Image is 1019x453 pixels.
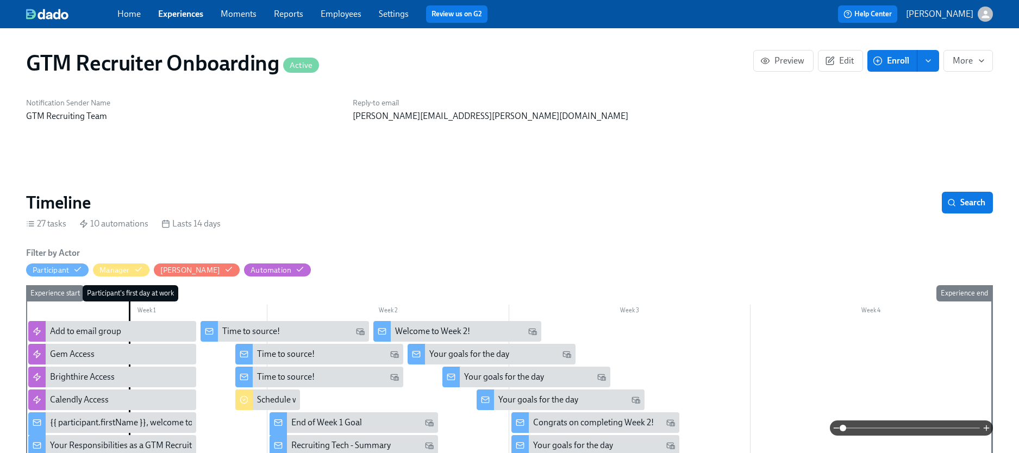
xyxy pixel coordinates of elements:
[666,441,675,450] svg: Work Email
[235,344,403,364] div: Time to source!
[28,412,196,433] div: {{ participant.firstName }}, welcome to the team!
[373,321,541,342] div: Welcome to Week 2!
[291,439,391,451] div: Recruiting Tech - Summary
[432,9,482,20] a: Review us on G2
[50,439,199,451] div: Your Responsibilities as a GTM Recruiter
[390,350,399,358] svg: Work Email
[161,218,221,230] div: Lasts 14 days
[528,327,537,336] svg: Work Email
[942,192,993,213] button: Search
[751,305,992,319] div: Week 4
[26,263,89,276] button: Participant
[26,110,340,122] p: GTM Recruiting Team
[426,5,487,23] button: Review us on G2
[26,247,80,259] h6: Filter by Actor
[838,5,897,23] button: Help Center
[597,373,606,381] svg: Work Email
[509,305,751,319] div: Week 3
[843,9,892,20] span: Help Center
[93,263,149,276] button: Manager
[283,61,319,70] span: Active
[425,441,434,450] svg: Work Email
[26,9,117,20] a: dado
[917,50,939,72] button: enroll
[875,55,909,66] span: Enroll
[762,55,804,66] span: Preview
[257,394,446,406] div: Schedule weekly 1:1s with {{ participant.fullName }}
[235,367,403,387] div: Time to source!
[353,110,666,122] p: [PERSON_NAME][EMAIL_ADDRESS][PERSON_NAME][DOMAIN_NAME]
[953,55,984,66] span: More
[274,9,303,19] a: Reports
[562,350,571,358] svg: Work Email
[827,55,854,66] span: Edit
[244,263,311,276] button: Automation
[867,50,917,72] button: Enroll
[28,367,196,387] div: Brighthire Access
[50,325,121,337] div: Add to email group
[221,9,257,19] a: Moments
[353,98,666,108] h6: Reply-to email
[50,394,109,406] div: Calendly Access
[533,417,654,429] div: Congrats on completing Week 2!
[390,373,399,381] svg: Work Email
[356,327,365,336] svg: Work Email
[498,394,578,406] div: Your goals for the day
[251,265,291,275] div: Hide Automation
[26,9,68,20] img: dado
[257,371,315,383] div: Time to source!
[533,439,613,451] div: Your goals for the day
[267,305,509,319] div: Week 2
[257,348,315,360] div: Time to source!
[50,417,230,429] div: {{ participant.firstName }}, welcome to the team!
[906,7,993,22] button: [PERSON_NAME]
[28,344,196,364] div: Gem Access
[906,8,973,20] p: [PERSON_NAME]
[395,325,470,337] div: Welcome to Week 2!
[201,321,368,342] div: Time to source!
[79,218,148,230] div: 10 automations
[33,265,69,275] div: Hide Participant
[936,285,992,301] div: Experience end
[83,285,178,301] div: Participant's first day at work
[28,389,196,410] div: Calendly Access
[26,192,91,213] h2: Timeline
[943,50,993,72] button: More
[50,371,115,383] div: Brighthire Access
[158,9,203,19] a: Experiences
[379,9,409,19] a: Settings
[26,285,84,301] div: Experience start
[949,197,985,208] span: Search
[26,50,319,76] h1: GTM Recruiter Onboarding
[464,371,544,383] div: Your goals for the day
[753,50,814,72] button: Preview
[291,417,362,429] div: End of Week 1 Goal
[50,348,95,360] div: Gem Access
[429,348,509,360] div: Your goals for the day
[26,218,66,230] div: 27 tasks
[154,263,240,276] button: [PERSON_NAME]
[117,9,141,19] a: Home
[442,367,610,387] div: Your goals for the day
[425,418,434,427] svg: Work Email
[26,98,340,108] h6: Notification Sender Name
[160,265,221,275] div: [PERSON_NAME]
[408,344,576,364] div: Your goals for the day
[511,412,679,433] div: Congrats on completing Week 2!
[270,412,437,433] div: End of Week 1 Goal
[235,389,300,410] div: Schedule weekly 1:1s with {{ participant.fullName }}
[818,50,863,72] button: Edit
[477,389,645,410] div: Your goals for the day
[666,418,675,427] svg: Work Email
[28,321,196,342] div: Add to email group
[222,325,280,337] div: Time to source!
[632,395,640,404] svg: Work Email
[321,9,361,19] a: Employees
[99,265,129,275] div: Hide Manager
